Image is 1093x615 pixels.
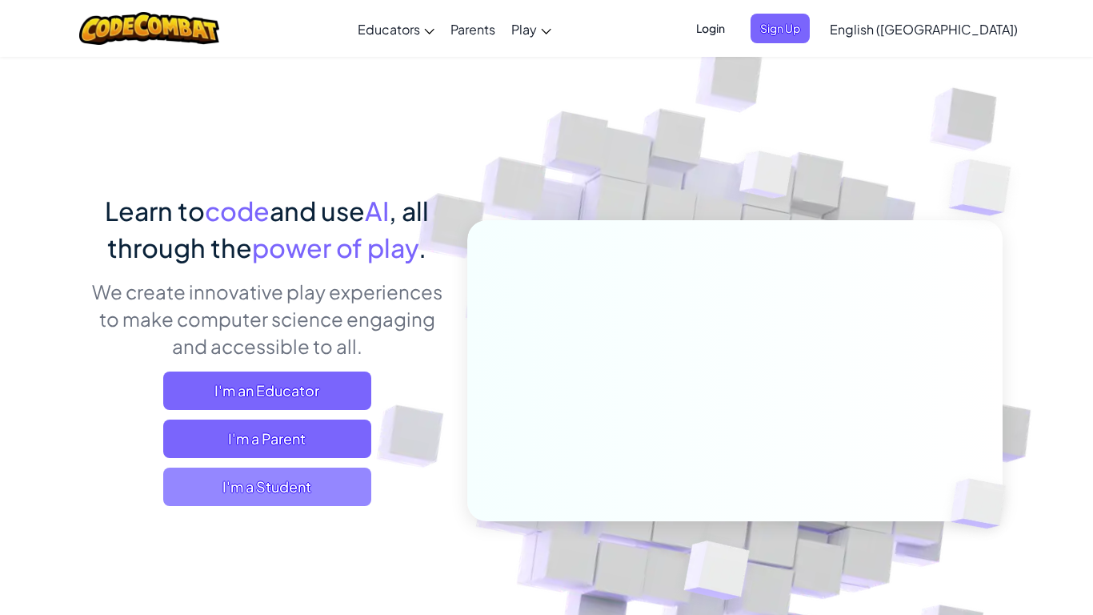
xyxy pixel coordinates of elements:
[418,231,426,263] span: .
[365,195,389,227] span: AI
[79,12,219,45] img: CodeCombat logo
[270,195,365,227] span: and use
[442,7,503,50] a: Parents
[358,21,420,38] span: Educators
[924,445,1044,562] img: Overlap cubes
[163,372,371,410] a: I'm an Educator
[830,21,1018,38] span: English ([GEOGRAPHIC_DATA])
[687,14,735,43] button: Login
[163,468,371,506] button: I'm a Student
[105,195,205,227] span: Learn to
[163,420,371,458] a: I'm a Parent
[511,21,537,38] span: Play
[917,120,1055,255] img: Overlap cubes
[252,231,418,263] span: power of play
[90,278,443,360] p: We create innovative play experiences to make computer science engaging and accessible to all.
[710,119,825,239] img: Overlap cubes
[205,195,270,227] span: code
[822,7,1026,50] a: English ([GEOGRAPHIC_DATA])
[751,14,810,43] button: Sign Up
[350,7,442,50] a: Educators
[503,7,559,50] a: Play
